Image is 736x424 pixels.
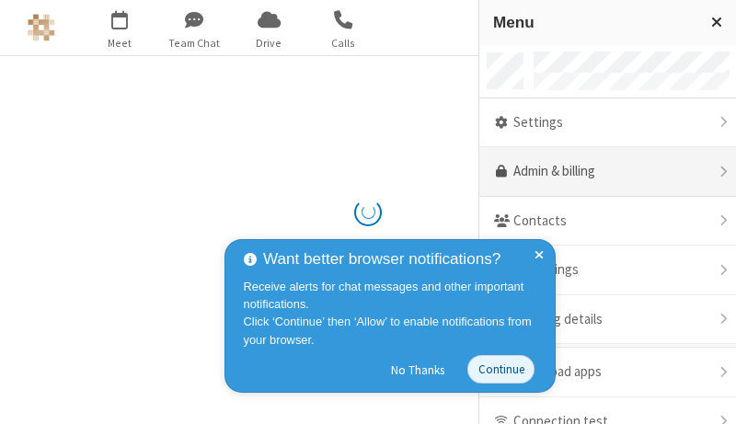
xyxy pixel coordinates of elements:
[244,278,542,349] div: Receive alerts for chat messages and other important notifications. Click ‘Continue’ then ‘Allow’...
[479,348,736,397] div: Download apps
[493,14,695,31] h3: Menu
[235,35,304,52] span: Drive
[382,355,454,384] button: No Thanks
[479,98,736,148] div: Settings
[160,35,229,52] span: Team Chat
[479,147,736,197] a: Admin & billing
[86,35,155,52] span: Meet
[479,246,736,295] div: Recordings
[479,295,736,345] div: Meeting details
[479,197,736,246] div: Contacts
[309,35,378,52] span: Calls
[467,355,535,384] button: Continue
[263,247,500,271] span: Want better browser notifications?
[28,14,55,41] img: Astra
